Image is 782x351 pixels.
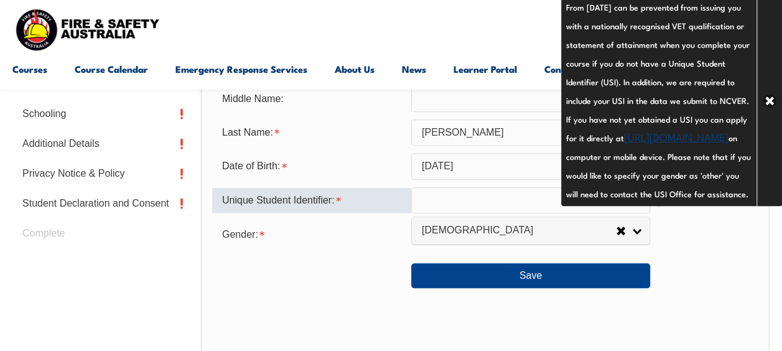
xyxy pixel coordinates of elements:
a: [URL][DOMAIN_NAME] [624,129,728,144]
a: Info [650,157,668,175]
div: Gender is required. [212,221,411,246]
a: About Us [335,54,375,84]
input: 10 Characters no 1, 0, O or I [411,187,650,213]
a: Courses [12,54,47,84]
a: Student Declaration and Consent [12,189,194,218]
a: Additional Details [12,129,194,159]
a: Course Calendar [75,54,148,84]
div: Date of Birth is required. [212,154,411,178]
input: Select Date... [411,153,650,179]
div: Last Name is required. [212,121,411,144]
a: Privacy Notice & Policy [12,159,194,189]
a: Info [650,192,668,209]
a: News [402,54,426,84]
div: Middle Name: [212,87,411,110]
span: Gender: [222,229,258,240]
button: Save [411,263,650,288]
a: Emergency Response Services [175,54,307,84]
a: Contact [544,54,579,84]
span: [DEMOGRAPHIC_DATA] [422,224,616,237]
a: Schooling [12,99,194,129]
div: Unique Student Identifier is required. [212,188,411,213]
a: Learner Portal [454,54,517,84]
